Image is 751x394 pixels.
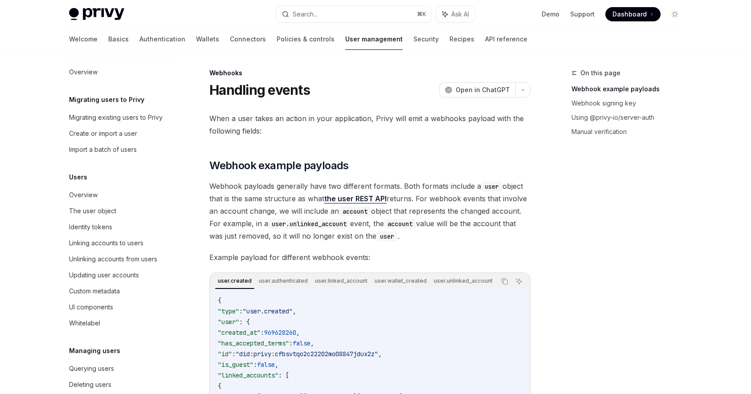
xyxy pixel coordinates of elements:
[277,28,335,50] a: Policies & controls
[69,67,98,77] div: Overview
[62,126,176,142] a: Create or import a user
[218,318,239,326] span: "user"
[261,329,264,337] span: :
[209,180,531,242] span: Webhook payloads generally have two different formats. Both formats include a object that is the ...
[62,251,176,267] a: Unlinking accounts from users
[69,128,137,139] div: Create or import a user
[218,371,278,379] span: "linked_accounts"
[69,318,100,329] div: Whitelabel
[293,339,310,347] span: false
[218,329,261,337] span: "created_at"
[209,158,349,173] span: Webhook example payloads
[571,96,689,110] a: Webhook signing key
[230,28,266,50] a: Connectors
[215,276,254,286] div: user.created
[293,307,296,315] span: ,
[571,110,689,125] a: Using @privy-io/server-auth
[62,142,176,158] a: Import a batch of users
[276,6,432,22] button: Search...⌘K
[62,235,176,251] a: Linking accounts to users
[605,7,661,21] a: Dashboard
[62,315,176,331] a: Whitelabel
[232,350,236,358] span: :
[296,329,300,337] span: ,
[209,112,531,137] span: When a user takes an action in your application, Privy will emit a webhooks payload with the foll...
[209,82,310,98] h1: Handling events
[451,10,469,19] span: Ask AI
[372,276,429,286] div: user.wallet_created
[257,361,275,369] span: false
[218,297,221,305] span: {
[69,112,163,123] div: Migrating existing users to Privy
[239,307,243,315] span: :
[339,207,371,216] code: account
[456,85,510,94] span: Open in ChatGPT
[69,222,112,232] div: Identity tokens
[384,219,416,229] code: account
[69,190,98,200] div: Overview
[218,382,221,390] span: {
[62,361,176,377] a: Querying users
[209,251,531,264] span: Example payload for different webhook events:
[439,82,515,97] button: Open in ChatGPT
[62,267,176,283] a: Updating user accounts
[62,64,176,80] a: Overview
[289,339,293,347] span: :
[69,206,116,216] div: The user object
[278,371,289,379] span: : [
[324,194,387,203] a: the user REST API
[218,350,232,358] span: "id"
[668,7,682,21] button: Toggle dark mode
[69,28,98,50] a: Welcome
[62,283,176,299] a: Custom metadata
[312,276,370,286] div: user.linked_account
[62,219,176,235] a: Identity tokens
[243,307,293,315] span: "user.created"
[542,10,559,19] a: Demo
[236,350,378,358] span: "did:privy:cfbsvtqo2c22202mo08847jdux2z"
[275,361,278,369] span: ,
[69,363,114,374] div: Querying users
[62,187,176,203] a: Overview
[69,172,87,183] h5: Users
[256,276,310,286] div: user.authenticated
[264,329,296,337] span: 969628260
[499,276,510,287] button: Copy the contents from the code block
[218,339,289,347] span: "has_accepted_terms"
[209,69,531,77] div: Webhooks
[436,6,475,22] button: Ask AI
[239,318,250,326] span: : {
[413,28,439,50] a: Security
[218,307,239,315] span: "type"
[310,339,314,347] span: ,
[417,11,426,18] span: ⌘ K
[571,82,689,96] a: Webhook example payloads
[431,276,495,286] div: user.unlinked_account
[69,144,137,155] div: Import a batch of users
[69,238,143,248] div: Linking accounts to users
[62,203,176,219] a: The user object
[376,232,398,241] code: user
[69,270,139,280] div: Updating user accounts
[253,361,257,369] span: :
[481,182,502,191] code: user
[62,299,176,315] a: UI components
[218,361,253,369] span: "is_guest"
[108,28,129,50] a: Basics
[580,68,620,78] span: On this page
[69,345,120,356] h5: Managing users
[345,28,403,50] a: User management
[69,94,144,105] h5: Migrating users to Privy
[449,28,474,50] a: Recipes
[378,350,382,358] span: ,
[293,9,318,20] div: Search...
[485,28,527,50] a: API reference
[139,28,185,50] a: Authentication
[69,8,124,20] img: light logo
[513,276,525,287] button: Ask AI
[62,377,176,393] a: Deleting users
[69,379,111,390] div: Deleting users
[268,219,350,229] code: user.unlinked_account
[69,286,120,297] div: Custom metadata
[196,28,219,50] a: Wallets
